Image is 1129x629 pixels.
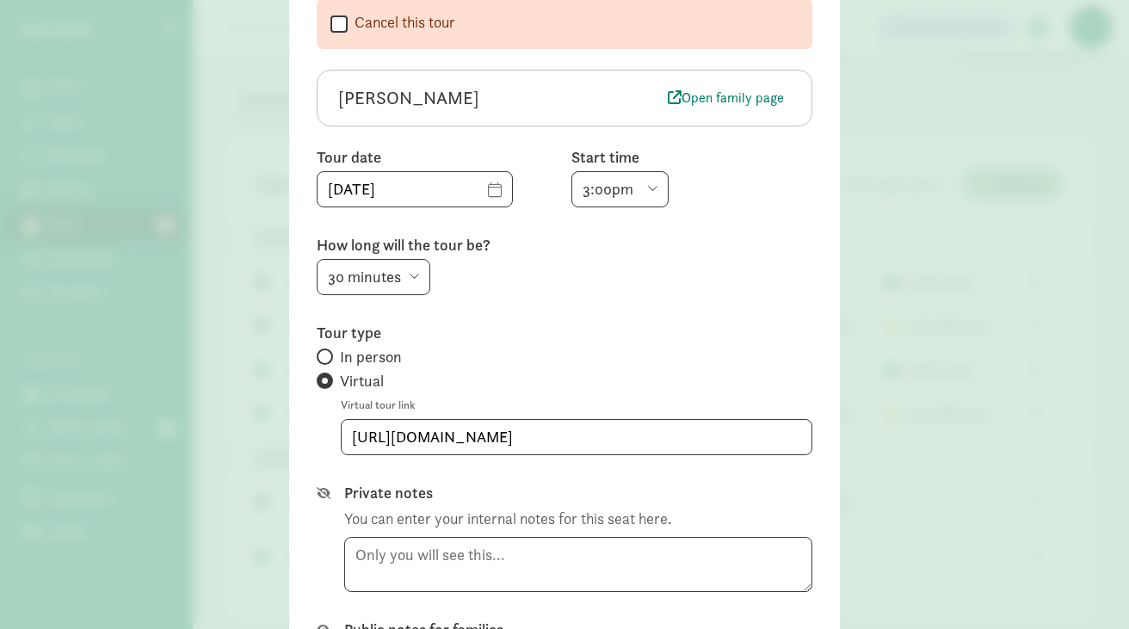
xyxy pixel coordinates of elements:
span: Open family page [668,88,784,108]
label: Private notes [344,483,812,503]
span: Virtual [340,371,384,392]
div: [PERSON_NAME] [338,84,661,112]
label: Start time [571,147,812,168]
a: Open family page [661,86,791,110]
iframe: Chat Widget [1043,546,1129,629]
label: How long will the tour be? [317,235,812,256]
div: You can enter your internal notes for this seat here. [344,507,671,530]
label: Cancel this tour [348,12,455,33]
label: Tour type [317,323,812,343]
label: Tour date [317,147,558,168]
span: In person [340,347,402,367]
label: Virtual tour link [341,395,812,416]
